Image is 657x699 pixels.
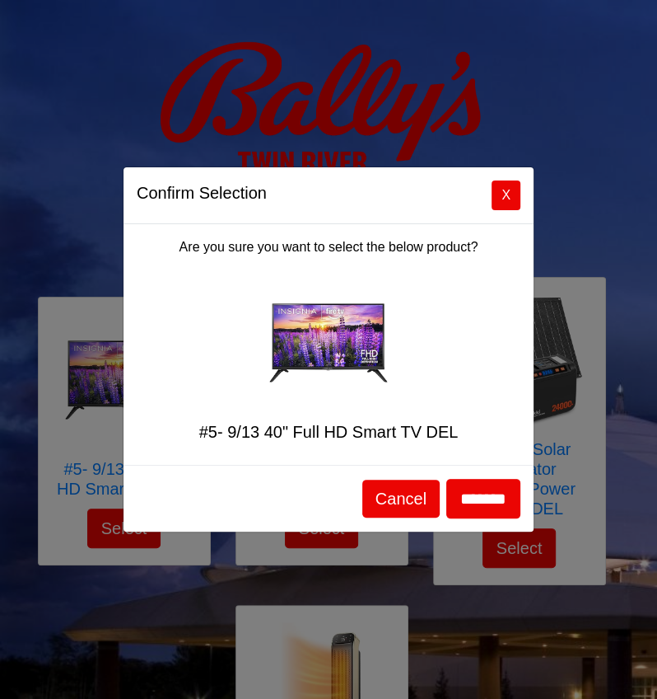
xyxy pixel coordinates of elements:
[123,224,534,465] div: Are you sure you want to select the below product?
[137,422,520,442] h5: #5- 9/13 40" Full HD Smart TV DEL
[362,480,440,518] button: Cancel
[263,277,394,409] img: #5- 9/13 40" Full HD Smart TV DEL
[492,181,520,210] button: Close
[137,181,267,205] h5: Confirm Selection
